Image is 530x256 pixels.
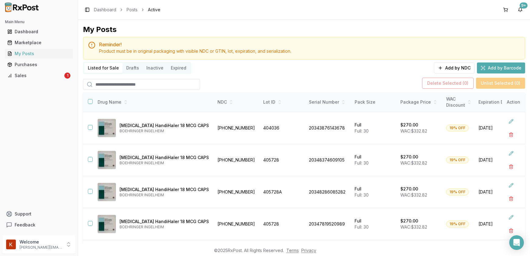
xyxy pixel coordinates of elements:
[305,208,351,240] td: 20347819520989
[351,208,397,240] td: Full
[506,116,517,127] button: Edit
[400,99,439,105] div: Package Price
[434,62,474,73] button: Add by NDC
[2,208,75,219] button: Support
[7,29,70,35] div: Dashboard
[15,222,35,228] span: Feedback
[506,161,517,172] button: Delete
[5,59,73,70] a: Purchases
[305,176,351,208] td: 20348286085282
[400,122,418,128] p: $270.00
[446,96,471,108] div: WAC Discount
[98,215,116,233] img: Spiriva HandiHaler 18 MCG CAPS
[446,221,469,227] div: 19% OFF
[355,224,369,229] span: Full: 30
[351,92,397,112] th: Pack Size
[20,245,62,250] p: [PERSON_NAME][EMAIL_ADDRESS][DOMAIN_NAME]
[83,25,116,34] div: My Posts
[2,60,75,69] button: Purchases
[7,40,70,46] div: Marketplace
[506,180,517,191] button: Edit
[98,183,116,201] img: Spiriva HandiHaler 18 MCG CAPS
[286,248,299,253] a: Terms
[355,192,369,197] span: Full: 30
[94,7,116,13] a: Dashboard
[400,186,418,192] p: $270.00
[123,63,143,73] button: Drafts
[506,148,517,159] button: Edit
[120,123,209,129] p: [MEDICAL_DATA] HandiHaler 18 MCG CAPS
[120,219,209,225] p: [MEDICAL_DATA] HandiHaler 18 MCG CAPS
[148,7,160,13] span: Active
[120,129,209,133] p: BOEHRINGER INGELHEIM
[355,160,369,165] span: Full: 30
[127,7,138,13] a: Posts
[400,154,418,160] p: $270.00
[260,112,305,144] td: 404036
[400,224,427,229] span: WAC: $332.82
[520,2,528,9] div: 9+
[351,144,397,176] td: Full
[260,176,305,208] td: 405728A
[98,99,209,105] div: Drug Name
[506,129,517,140] button: Delete
[5,20,73,24] h2: Main Menu
[2,38,75,48] button: Marketplace
[478,189,517,195] span: [DATE]
[167,63,190,73] button: Expired
[400,218,418,224] p: $270.00
[260,144,305,176] td: 405728
[143,63,167,73] button: Inactive
[5,37,73,48] a: Marketplace
[502,92,525,112] th: Action
[478,125,517,131] span: [DATE]
[355,128,369,133] span: Full: 30
[6,240,16,249] img: User avatar
[98,151,116,169] img: Spiriva HandiHaler 18 MCG CAPS
[214,144,260,176] td: [PHONE_NUMBER]
[84,63,123,73] button: Listed for Sale
[7,51,70,57] div: My Posts
[351,112,397,144] td: Full
[305,112,351,144] td: 20343876143678
[2,219,75,230] button: Feedback
[478,221,517,227] span: [DATE]
[305,144,351,176] td: 20348374609105
[446,157,469,163] div: 19% OFF
[98,119,116,137] img: Spiriva HandiHaler 18 MCG CAPS
[446,189,469,195] div: 19% OFF
[94,7,160,13] nav: breadcrumb
[506,193,517,204] button: Delete
[515,5,525,15] button: 9+
[120,225,209,229] p: BOEHRINGER INGELHEIM
[263,99,302,105] div: Lot ID
[400,128,427,133] span: WAC: $332.82
[478,99,517,105] div: Expiration Date
[64,73,70,79] div: 1
[446,125,469,131] div: 19% OFF
[214,112,260,144] td: [PHONE_NUMBER]
[2,71,75,80] button: Sales1
[2,27,75,37] button: Dashboard
[5,70,73,81] a: Sales1
[400,192,427,197] span: WAC: $332.82
[99,48,520,54] div: Product must be in original packaging with visible NDC or GTIN, lot, expiration, and serialization.
[2,49,75,59] button: My Posts
[7,73,63,79] div: Sales
[509,235,524,250] div: Open Intercom Messenger
[120,155,209,161] p: [MEDICAL_DATA] HandiHaler 18 MCG CAPS
[351,176,397,208] td: Full
[99,42,520,47] h5: Reminder!
[478,157,517,163] span: [DATE]
[120,187,209,193] p: [MEDICAL_DATA] HandiHaler 18 MCG CAPS
[506,212,517,223] button: Edit
[217,99,256,105] div: NDC
[120,161,209,165] p: BOEHRINGER INGELHEIM
[120,193,209,197] p: BOEHRINGER INGELHEIM
[5,26,73,37] a: Dashboard
[400,160,427,165] span: WAC: $332.82
[20,239,62,245] p: Welcome
[260,208,305,240] td: 405728
[7,62,70,68] div: Purchases
[477,62,525,73] button: Add by Barcode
